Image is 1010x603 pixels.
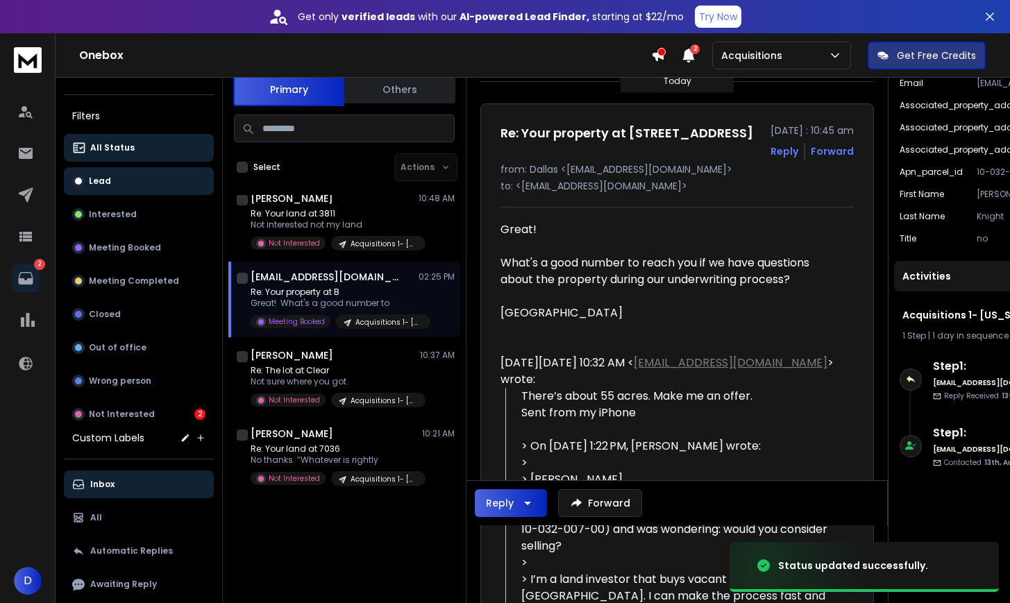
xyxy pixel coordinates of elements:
[64,201,214,228] button: Interested
[475,489,547,517] button: Reply
[500,305,843,321] div: [GEOGRAPHIC_DATA]
[778,559,928,572] div: Status updated successfully.
[419,271,455,282] p: 02:25 PM
[251,208,417,219] p: Re: Your land at 3811
[64,504,214,532] button: All
[251,192,333,205] h1: [PERSON_NAME]
[771,124,854,137] p: [DATE] : 10:45 am
[233,73,344,106] button: Primary
[90,479,115,490] p: Inbox
[90,545,173,557] p: Automatic Replies
[79,47,651,64] h1: Onebox
[72,431,144,445] h3: Custom Labels
[64,267,214,295] button: Meeting Completed
[500,162,854,176] p: from: Dallas <[EMAIL_ADDRESS][DOMAIN_NAME]>
[251,427,333,441] h1: [PERSON_NAME]
[253,162,280,173] label: Select
[771,144,798,158] button: Reply
[664,76,691,87] p: Today
[64,134,214,162] button: All Status
[90,512,102,523] p: All
[900,233,916,244] p: title
[500,179,854,193] p: to: <[EMAIL_ADDRESS][DOMAIN_NAME]>
[251,348,333,362] h1: [PERSON_NAME]
[269,238,320,248] p: Not Interested
[500,255,843,288] div: What's a good number to reach you if we have questions about the property during our underwriting...
[251,455,417,466] p: No thanks. “Whatever is rightly
[14,567,42,595] button: D
[351,474,417,484] p: Acquisitions 1- [US_STATE]
[89,242,161,253] p: Meeting Booked
[342,10,415,24] strong: verified leads
[699,10,737,24] p: Try Now
[89,176,111,187] p: Lead
[932,330,1009,341] span: 1 day in sequence
[900,211,945,222] p: Last Name
[89,342,146,353] p: Out of office
[897,49,976,62] p: Get Free Credits
[64,167,214,195] button: Lead
[634,355,827,371] a: [EMAIL_ADDRESS][DOMAIN_NAME]
[251,443,417,455] p: Re: Your land at 7036
[64,334,214,362] button: Out of office
[344,74,455,105] button: Others
[269,473,320,484] p: Not Interested
[500,355,843,388] div: [DATE][DATE] 10:32 AM < > wrote:
[89,209,137,220] p: Interested
[355,317,422,328] p: Acquisitions 1- [US_STATE]
[486,496,514,510] div: Reply
[900,167,963,178] p: apn_parcel_id
[420,350,455,361] p: 10:37 AM
[251,287,417,298] p: Re: Your property at B
[902,330,926,341] span: 1 Step
[351,396,417,406] p: Acquisitions 1- [US_STATE]
[90,142,135,153] p: All Status
[89,375,151,387] p: Wrong person
[64,400,214,428] button: Not Interested2
[900,78,923,89] p: Email
[422,428,455,439] p: 10:21 AM
[34,259,45,270] p: 2
[251,376,417,387] p: Not sure where you got
[12,264,40,292] a: 2
[460,10,589,24] strong: AI-powered Lead Finder,
[89,409,155,420] p: Not Interested
[500,221,843,238] div: Great!
[64,470,214,498] button: Inbox
[251,298,417,309] p: Great! What's a good number to
[89,309,121,320] p: Closed
[721,49,788,62] p: Acquisitions
[558,489,642,517] button: Forward
[500,124,753,143] h1: Re: Your property at [STREET_ADDRESS]
[64,234,214,262] button: Meeting Booked
[251,219,417,230] p: Not interested not my land
[64,367,214,395] button: Wrong person
[868,42,986,69] button: Get Free Credits
[251,270,403,284] h1: [EMAIL_ADDRESS][DOMAIN_NAME]
[298,10,684,24] p: Get only with our starting at $22/mo
[194,409,205,420] div: 2
[251,365,417,376] p: Re: The lot at Clear
[695,6,741,28] button: Try Now
[351,239,417,249] p: Acquisitions 1- [US_STATE]
[690,44,700,54] span: 2
[90,579,157,590] p: Awaiting Reply
[64,537,214,565] button: Automatic Replies
[900,189,944,200] p: First Name
[269,395,320,405] p: Not Interested
[64,106,214,126] h3: Filters
[269,316,325,327] p: Meeting Booked
[64,570,214,598] button: Awaiting Reply
[811,144,854,158] div: Forward
[419,193,455,204] p: 10:48 AM
[89,275,179,287] p: Meeting Completed
[64,300,214,328] button: Closed
[14,47,42,73] img: logo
